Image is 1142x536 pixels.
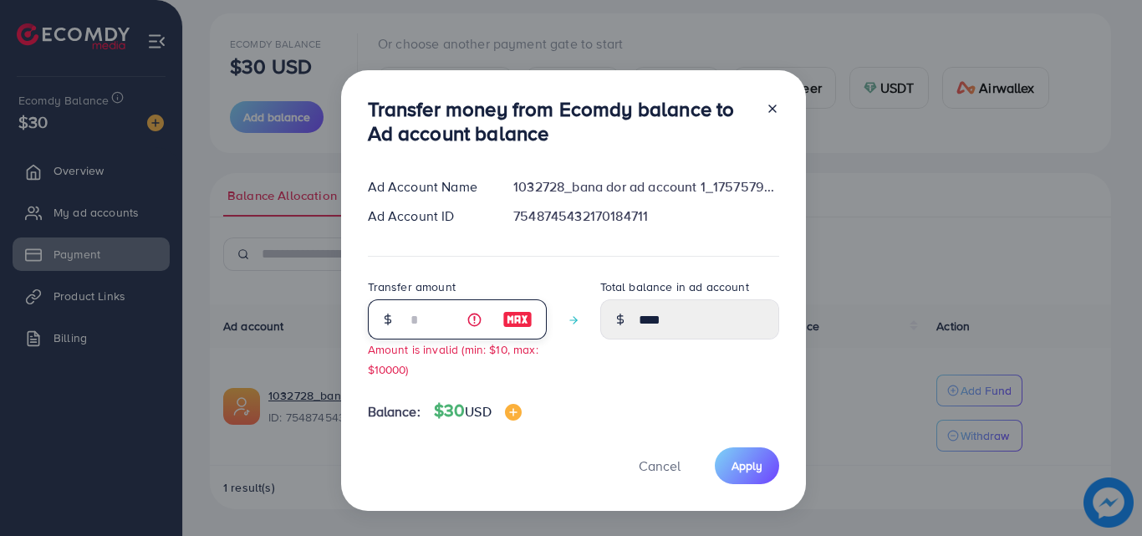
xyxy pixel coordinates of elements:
[639,457,681,475] span: Cancel
[368,402,421,421] span: Balance:
[354,207,501,226] div: Ad Account ID
[502,309,533,329] img: image
[368,341,538,376] small: Amount is invalid (min: $10, max: $10000)
[354,177,501,197] div: Ad Account Name
[500,177,792,197] div: 1032728_bana dor ad account 1_1757579407255
[618,447,701,483] button: Cancel
[500,207,792,226] div: 7548745432170184711
[505,404,522,421] img: image
[732,457,762,474] span: Apply
[368,278,456,295] label: Transfer amount
[600,278,749,295] label: Total balance in ad account
[715,447,779,483] button: Apply
[465,402,491,421] span: USD
[368,97,752,145] h3: Transfer money from Ecomdy balance to Ad account balance
[434,401,522,421] h4: $30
